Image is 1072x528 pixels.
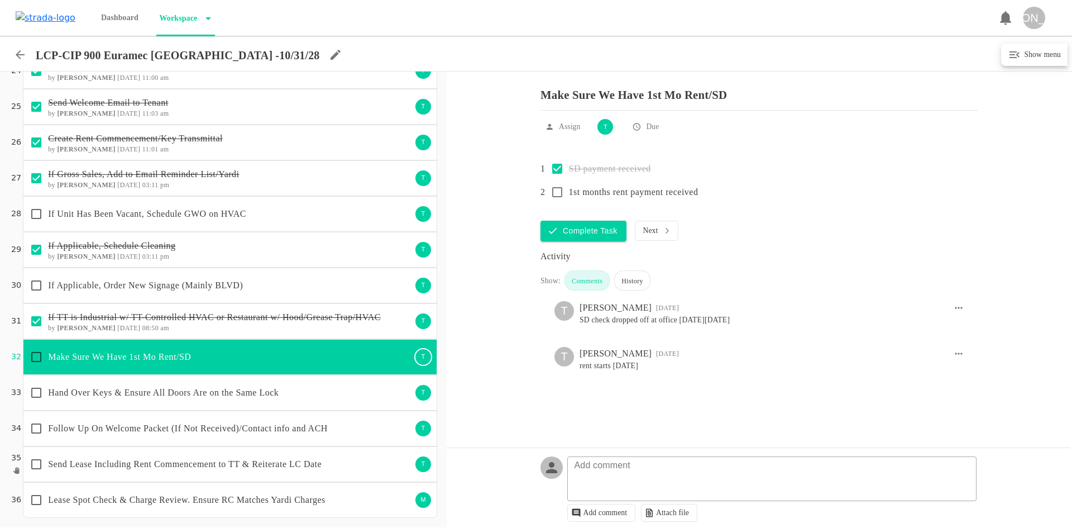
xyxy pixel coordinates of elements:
pre: rent starts [DATE] [580,360,964,372]
div: Show: [540,275,561,291]
p: Workspace [156,7,198,30]
div: [PERSON_NAME] [580,301,652,315]
p: Send Lease Including Rent Commencement to TT & Reiterate LC Date [48,458,411,471]
p: 1st months rent payment received [569,185,698,199]
div: T [414,169,432,187]
div: T [414,277,432,294]
h6: by [DATE] 11:00 am [48,74,411,82]
p: Send Welcome Email to Tenant [48,96,411,110]
p: SD payment received [569,162,651,175]
div: T [554,347,574,367]
p: 2 [540,185,545,199]
div: T [414,312,432,330]
p: 32 [11,351,21,363]
p: 25 [11,101,21,113]
b: [PERSON_NAME] [57,181,116,189]
button: Complete Task [540,221,626,241]
p: Add comment [569,459,636,472]
div: 08:50 AM [656,301,679,315]
p: 27 [11,172,21,184]
p: 26 [11,136,21,149]
h6: by [DATE] 03:11 pm [48,253,411,260]
p: Follow Up On Welcome Packet (If Not Received)/Contact info and ACH [48,422,411,435]
p: Create Rent Commencement/Key Transmittal [48,132,411,145]
b: [PERSON_NAME] [57,253,116,260]
p: Hand Over Keys & Ensure All Doors Are on the Same Lock [48,386,411,399]
p: Assign [559,121,580,132]
p: 34 [11,422,21,435]
img: strada-logo [16,11,75,25]
p: 28 [11,208,21,220]
p: Next [643,226,658,235]
p: If Applicable, Order New Signage (Mainly BLVD) [48,279,411,292]
div: Comments [564,270,610,291]
p: Make Sure We Have 1st Mo Rent/SD [48,350,411,364]
p: 31 [11,315,21,327]
p: 36 [11,494,21,506]
p: If TT is Industrial w/ TT-Controlled HVAC or Restaurant w/ Hood/Grease Trap/HVAC [48,311,411,324]
p: 30 [11,279,21,292]
p: 35 [11,452,21,464]
h6: by [DATE] 03:11 pm [48,181,411,189]
div: T [414,241,432,259]
p: Dashboard [98,7,142,29]
b: [PERSON_NAME] [57,145,116,153]
p: Add comment [583,508,628,517]
div: T [414,384,432,402]
div: History [614,270,650,291]
div: M [414,491,432,509]
b: [PERSON_NAME] [57,110,116,117]
p: Due [646,121,659,132]
p: If Applicable, Schedule Cleaning [48,239,411,253]
p: 33 [11,387,21,399]
h6: by [DATE] 08:50 am [48,324,411,332]
div: T [414,134,432,151]
div: T [414,98,432,116]
div: T [414,348,432,366]
p: Make Sure We Have 1st Mo Rent/SD [540,80,978,102]
h6: Show menu [1021,48,1061,61]
p: 1 [540,162,545,175]
p: 29 [11,244,21,256]
div: Activity [540,250,978,263]
p: LCP-CIP 900 Euramec [GEOGRAPHIC_DATA] -10/31/28 [36,49,320,62]
p: If Unit Has Been Vacant, Schedule GWO on HVAC [48,207,411,221]
div: 11:01 AM [656,347,679,360]
p: Attach file [656,508,689,517]
h6: by [DATE] 11:03 am [48,110,411,117]
b: [PERSON_NAME] [57,74,116,82]
p: If Gross Sales, Add to Email Reminder List/Yardi [48,168,411,181]
div: T [414,205,432,223]
p: Lease Spot Check & Charge Review. Ensure RC Matches Yardi Charges [48,493,411,507]
button: [PERSON_NAME] [1018,2,1050,34]
div: [PERSON_NAME] [580,347,652,360]
h6: by [DATE] 11:01 am [48,145,411,153]
div: [PERSON_NAME] [1023,7,1045,29]
div: T [414,455,432,473]
div: T [554,301,574,321]
pre: SD check dropped off at office [DATE][DATE] [580,315,964,326]
div: T [596,118,614,136]
b: [PERSON_NAME] [57,324,116,332]
div: T [414,420,432,437]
